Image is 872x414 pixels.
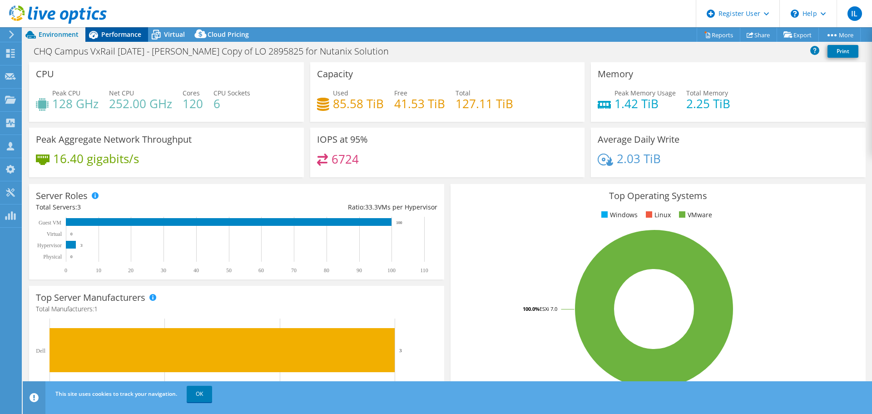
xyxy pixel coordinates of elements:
[36,202,237,212] div: Total Servers:
[213,89,250,97] span: CPU Sockets
[324,267,329,274] text: 80
[36,191,88,201] h3: Server Roles
[77,203,81,211] span: 3
[291,267,297,274] text: 70
[183,99,203,109] h4: 120
[43,254,62,260] text: Physical
[791,10,799,18] svg: \n
[614,89,676,97] span: Peak Memory Usage
[644,210,671,220] li: Linux
[456,99,513,109] h4: 127.11 TiB
[456,89,471,97] span: Total
[96,267,101,274] text: 10
[740,28,777,42] a: Share
[52,89,80,97] span: Peak CPU
[183,89,200,97] span: Cores
[237,202,437,212] div: Ratio: VMs per Hypervisor
[357,267,362,274] text: 90
[598,69,633,79] h3: Memory
[399,348,402,353] text: 3
[387,267,396,274] text: 100
[39,30,79,39] span: Environment
[64,267,67,274] text: 0
[80,243,83,248] text: 3
[777,28,819,42] a: Export
[39,219,61,226] text: Guest VM
[109,99,172,109] h4: 252.00 GHz
[30,46,403,56] h1: CHQ Campus VxRail [DATE] - [PERSON_NAME] Copy of LO 2895825 for Nutanix Solution
[37,242,62,249] text: Hypervisor
[36,293,145,303] h3: Top Server Manufacturers
[457,191,859,201] h3: Top Operating Systems
[847,6,862,21] span: IL
[317,135,368,145] h3: IOPS at 95%
[70,254,73,259] text: 0
[36,69,54,79] h3: CPU
[523,305,540,312] tspan: 100.0%
[55,390,177,398] span: This site uses cookies to track your navigation.
[128,267,134,274] text: 20
[94,304,98,313] span: 1
[213,99,250,109] h4: 6
[52,99,99,109] h4: 128 GHz
[365,203,378,211] span: 33.3
[161,267,166,274] text: 30
[164,30,185,39] span: Virtual
[317,69,353,79] h3: Capacity
[540,305,557,312] tspan: ESXi 7.0
[333,89,348,97] span: Used
[109,89,134,97] span: Net CPU
[332,154,359,164] h4: 6724
[394,89,407,97] span: Free
[101,30,141,39] span: Performance
[187,386,212,402] a: OK
[827,45,858,58] a: Print
[686,89,728,97] span: Total Memory
[36,304,437,314] h4: Total Manufacturers:
[420,267,428,274] text: 110
[599,210,638,220] li: Windows
[686,99,730,109] h4: 2.25 TiB
[47,231,62,237] text: Virtual
[617,154,661,164] h4: 2.03 TiB
[614,99,676,109] h4: 1.42 TiB
[598,135,679,145] h3: Average Daily Write
[208,30,249,39] span: Cloud Pricing
[53,154,139,164] h4: 16.40 gigabits/s
[396,220,402,225] text: 100
[226,267,232,274] text: 50
[36,135,192,145] h3: Peak Aggregate Network Throughput
[394,99,445,109] h4: 41.53 TiB
[258,267,264,274] text: 60
[697,28,740,42] a: Reports
[818,28,861,42] a: More
[333,99,384,109] h4: 85.58 TiB
[193,267,199,274] text: 40
[677,210,712,220] li: VMware
[36,348,45,354] text: Dell
[70,232,73,236] text: 0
